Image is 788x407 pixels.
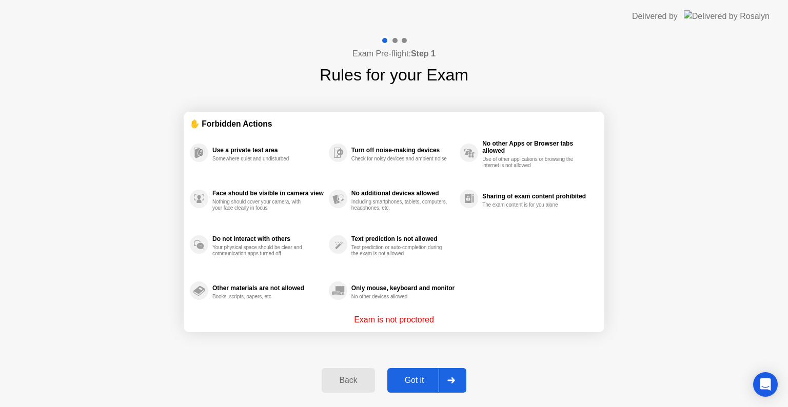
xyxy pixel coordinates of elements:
button: Back [322,368,375,393]
div: Open Intercom Messenger [753,372,778,397]
div: Text prediction or auto-completion during the exam is not allowed [351,245,448,257]
img: Delivered by Rosalyn [684,10,770,22]
div: Back [325,376,371,385]
div: Nothing should cover your camera, with your face clearly in focus [212,199,309,211]
div: Only mouse, keyboard and monitor [351,284,455,292]
div: No other devices allowed [351,294,448,300]
div: Other materials are not allowed [212,284,324,292]
div: Use of other applications or browsing the internet is not allowed [482,156,579,169]
h4: Exam Pre-flight: [352,48,436,60]
div: Somewhere quiet and undisturbed [212,156,309,162]
div: Your physical space should be clear and communication apps turned off [212,245,309,257]
div: No additional devices allowed [351,190,455,197]
div: Delivered by [632,10,678,23]
div: Including smartphones, tablets, computers, headphones, etc. [351,199,448,211]
div: Got it [390,376,439,385]
button: Got it [387,368,466,393]
div: Sharing of exam content prohibited [482,193,593,200]
div: No other Apps or Browser tabs allowed [482,140,593,154]
div: Text prediction is not allowed [351,235,455,242]
div: ✋ Forbidden Actions [190,118,598,130]
div: The exam content is for you alone [482,202,579,208]
div: Face should be visible in camera view [212,190,324,197]
div: Check for noisy devices and ambient noise [351,156,448,162]
div: Turn off noise-making devices [351,147,455,154]
p: Exam is not proctored [354,314,434,326]
div: Use a private test area [212,147,324,154]
div: Do not interact with others [212,235,324,242]
div: Books, scripts, papers, etc [212,294,309,300]
b: Step 1 [411,49,436,58]
h1: Rules for your Exam [320,63,468,87]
